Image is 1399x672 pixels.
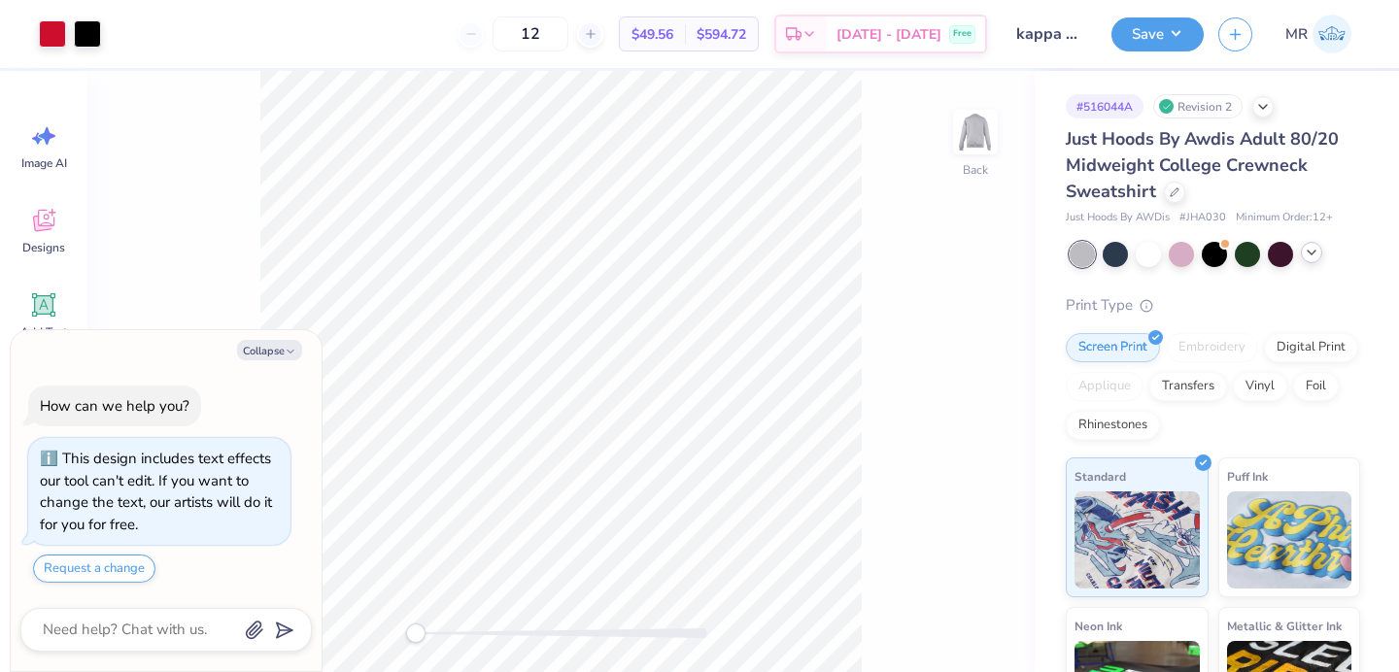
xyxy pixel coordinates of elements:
div: Embroidery [1166,333,1258,362]
span: $594.72 [697,24,746,45]
div: Foil [1293,372,1339,401]
span: Neon Ink [1075,616,1122,636]
div: Screen Print [1066,333,1160,362]
span: Just Hoods By AWDis [1066,210,1170,226]
span: Designs [22,240,65,255]
span: Just Hoods By Awdis Adult 80/20 Midweight College Crewneck Sweatshirt [1066,127,1339,203]
img: Standard [1075,491,1200,588]
img: Puff Ink [1227,491,1352,588]
span: $49.56 [631,24,673,45]
span: [DATE] - [DATE] [836,24,941,45]
div: Back [963,161,988,179]
span: MR [1285,23,1308,46]
div: Rhinestones [1066,411,1160,440]
div: Applique [1066,372,1143,401]
span: Free [953,27,972,41]
button: Save [1111,17,1204,51]
div: Transfers [1149,372,1227,401]
button: Request a change [33,554,155,583]
div: Vinyl [1233,372,1287,401]
a: MR [1277,15,1360,53]
div: Digital Print [1264,333,1358,362]
img: Back [956,113,995,151]
div: This design includes text effects our tool can't edit. If you want to change the text, our artist... [40,449,272,534]
span: Standard [1075,466,1126,487]
span: Minimum Order: 12 + [1236,210,1333,226]
span: # JHA030 [1179,210,1226,226]
button: Collapse [237,340,302,360]
div: Revision 2 [1153,94,1243,118]
input: Untitled Design [1002,15,1097,53]
div: Accessibility label [406,623,426,643]
span: Image AI [21,155,67,171]
input: – – [493,17,568,51]
div: Print Type [1066,294,1360,317]
span: Add Text [20,324,67,340]
img: Micaela Rothenbuhler [1313,15,1351,53]
div: # 516044A [1066,94,1143,118]
span: Puff Ink [1227,466,1268,487]
span: Metallic & Glitter Ink [1227,616,1342,636]
div: How can we help you? [40,396,189,416]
